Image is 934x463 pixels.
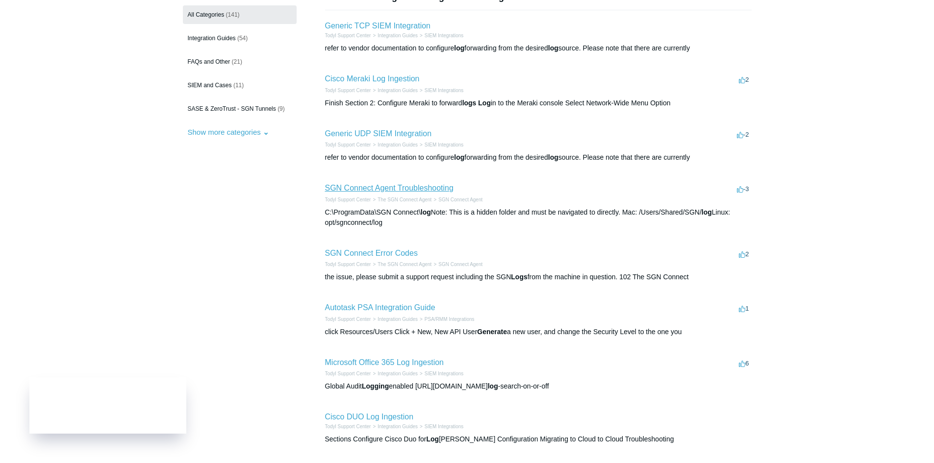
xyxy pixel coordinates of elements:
span: Integration Guides [188,35,236,42]
li: Todyl Support Center [325,141,371,148]
span: (54) [237,35,248,42]
li: Todyl Support Center [325,196,371,203]
span: -3 [737,185,749,193]
li: Integration Guides [371,423,418,430]
a: Integration Guides [378,33,418,38]
a: SIEM Integrations [425,33,463,38]
a: Microsoft Office 365 Log Ingestion [325,358,444,366]
em: Log [427,435,439,443]
span: FAQs and Other [188,58,230,65]
em: log [454,153,464,161]
li: Todyl Support Center [325,316,371,323]
a: Todyl Support Center [325,371,371,376]
a: Todyl Support Center [325,142,371,147]
li: Todyl Support Center [325,423,371,430]
a: All Categories (141) [183,5,297,24]
a: SGN Connect Error Codes [325,249,418,257]
div: Finish Section 2: Configure Meraki to forward in to the Meraki console Select Network-Wide Menu O... [325,98,752,108]
div: Global Audit enabled [URL][DOMAIN_NAME] -search-on-or-off [325,381,752,391]
li: Integration Guides [371,370,418,377]
span: (9) [278,105,285,112]
a: SIEM and Cases (11) [183,76,297,95]
a: Cisco Meraki Log Ingestion [325,74,420,83]
a: Integration Guides [378,424,418,429]
em: Generate [477,328,507,336]
a: Todyl Support Center [325,88,371,93]
div: refer to vendor documentation to configure forwarding from the desired source. Please note that t... [325,43,752,53]
a: Integration Guides [378,317,418,322]
a: SGN Connect Agent Troubleshooting [325,184,454,192]
a: Integration Guides [378,371,418,376]
span: SASE & ZeroTrust - SGN Tunnels [188,105,276,112]
li: The SGN Connect Agent [371,261,431,268]
a: Todyl Support Center [325,33,371,38]
span: -2 [737,131,749,138]
a: Generic TCP SIEM Integration [325,22,431,30]
span: All Categories [188,11,225,18]
li: SIEM Integrations [418,141,463,148]
em: log [702,208,712,216]
iframe: Todyl Status [29,377,186,434]
li: Integration Guides [371,87,418,94]
a: SIEM Integrations [425,88,463,93]
li: The SGN Connect Agent [371,196,431,203]
a: Cisco DUO Log Ingestion [325,413,414,421]
li: PSA/RMM Integrations [418,316,475,323]
a: Todyl Support Center [325,317,371,322]
li: Todyl Support Center [325,261,371,268]
a: Todyl Support Center [325,424,371,429]
div: Sections Configure Cisco Duo for [PERSON_NAME] Configuration Migrating to Cloud to Cloud Troubles... [325,434,752,444]
a: SIEM Integrations [425,371,463,376]
li: SIEM Integrations [418,423,463,430]
div: refer to vendor documentation to configure forwarding from the desired source. Please note that t... [325,152,752,163]
a: PSA/RMM Integrations [425,317,475,322]
em: Log [478,99,491,107]
span: (11) [233,82,244,89]
span: (141) [226,11,240,18]
li: SIEM Integrations [418,370,463,377]
li: SGN Connect Agent [431,196,482,203]
a: Integration Guides [378,88,418,93]
li: Todyl Support Center [325,370,371,377]
a: SIEM Integrations [425,142,463,147]
li: Integration Guides [371,316,418,323]
li: Integration Guides [371,141,418,148]
em: log [421,208,431,216]
a: Generic UDP SIEM Integration [325,129,432,138]
a: SASE & ZeroTrust - SGN Tunnels (9) [183,99,297,118]
li: Todyl Support Center [325,87,371,94]
li: SIEM Integrations [418,87,463,94]
li: SIEM Integrations [418,32,463,39]
a: The SGN Connect Agent [378,262,431,267]
em: Logging [362,382,389,390]
li: SGN Connect Agent [431,261,482,268]
li: Todyl Support Center [325,32,371,39]
a: Todyl Support Center [325,197,371,202]
span: 2 [739,76,749,83]
a: Autotask PSA Integration Guide [325,303,435,312]
a: Integration Guides [378,142,418,147]
span: 2 [739,250,749,258]
div: click Resources/Users Click + New, New API User a new user, and change the Security Level to the ... [325,327,752,337]
a: SGN Connect Agent [438,197,482,202]
button: Show more categories [183,123,274,141]
a: SIEM Integrations [425,424,463,429]
span: SIEM and Cases [188,82,232,89]
a: FAQs and Other (21) [183,52,297,71]
li: Integration Guides [371,32,418,39]
span: (21) [232,58,242,65]
span: 1 [739,305,749,312]
a: Todyl Support Center [325,262,371,267]
em: log [548,153,558,161]
a: The SGN Connect Agent [378,197,431,202]
a: Integration Guides (54) [183,29,297,48]
em: logs [462,99,477,107]
em: log [454,44,464,52]
div: C:\ProgramData\SGN Connect\ Note: This is a hidden folder and must be navigated to directly. Mac:... [325,207,752,228]
a: SGN Connect Agent [438,262,482,267]
em: Logs [511,273,527,281]
span: 6 [739,360,749,367]
em: log [548,44,558,52]
div: the issue, please submit a support request including the SGN from the machine in question. 102 Th... [325,272,752,282]
em: log [488,382,498,390]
